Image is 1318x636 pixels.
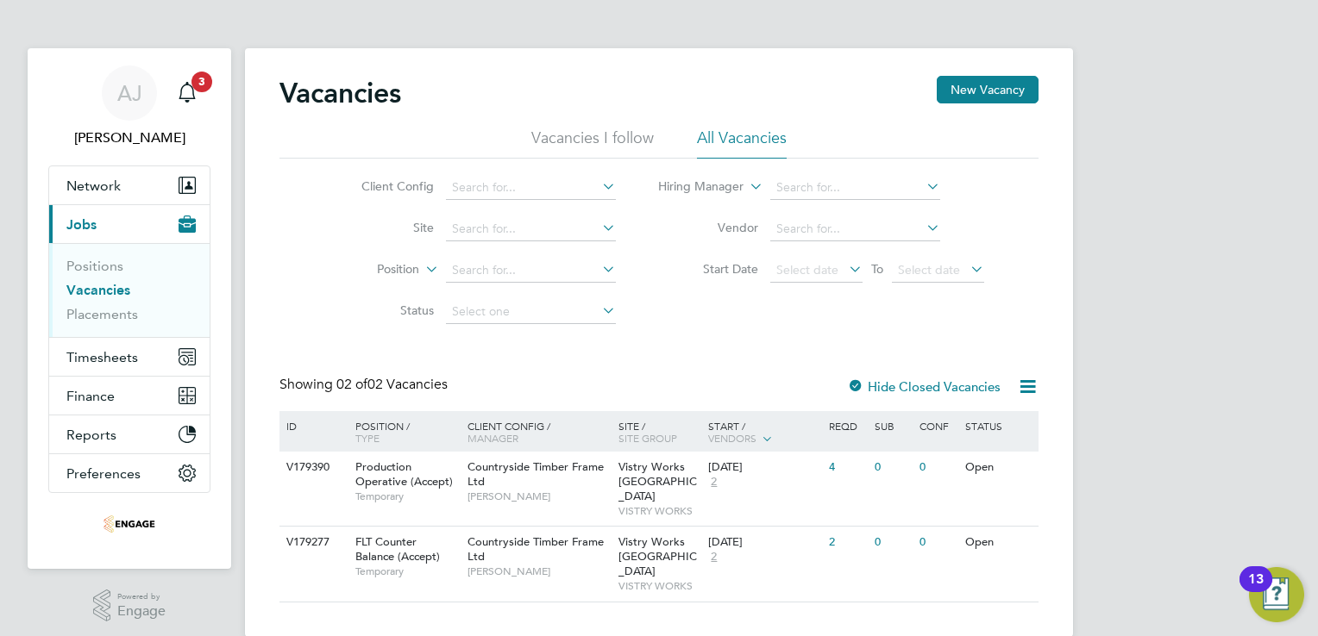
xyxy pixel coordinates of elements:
[531,128,654,159] li: Vacancies I follow
[708,550,719,564] span: 2
[49,377,210,415] button: Finance
[48,510,210,538] a: Go to home page
[915,452,960,483] div: 0
[66,349,138,365] span: Timesheets
[335,302,434,318] label: Status
[468,459,604,489] span: Countryside Timber Frame Ltd
[49,338,210,376] button: Timesheets
[49,243,210,337] div: Jobs
[697,128,787,159] li: All Vacancies
[191,72,212,92] span: 3
[104,510,155,538] img: acceptrec-logo-retina.png
[66,465,141,482] span: Preferences
[117,82,142,104] span: AJ
[66,388,115,404] span: Finance
[468,564,610,578] span: [PERSON_NAME]
[66,282,130,298] a: Vacancies
[870,527,915,558] div: 0
[468,534,604,564] span: Countryside Timber Frame Ltd
[66,216,97,233] span: Jobs
[866,258,888,280] span: To
[66,306,138,322] a: Placements
[770,217,940,241] input: Search for...
[659,261,758,277] label: Start Date
[708,460,820,475] div: [DATE]
[355,431,380,445] span: Type
[618,534,697,578] span: Vistry Works [GEOGRAPHIC_DATA]
[870,411,915,440] div: Sub
[961,452,1036,483] div: Open
[336,376,448,393] span: 02 Vacancies
[49,166,210,204] button: Network
[468,431,518,445] span: Manager
[618,459,697,503] span: Vistry Works [GEOGRAPHIC_DATA]
[618,504,700,518] span: VISTRY WORKS
[66,258,123,274] a: Positions
[66,427,116,443] span: Reports
[446,176,616,200] input: Search for...
[847,378,1001,395] label: Hide Closed Vacancies
[618,431,677,445] span: Site Group
[961,527,1036,558] div: Open
[704,411,825,454] div: Start /
[49,454,210,492] button: Preferences
[170,65,204,121] a: 3
[117,589,166,604] span: Powered by
[961,411,1036,440] div: Status
[644,178,744,196] label: Hiring Manager
[937,76,1039,103] button: New Vacancy
[66,178,121,194] span: Network
[659,220,758,235] label: Vendor
[48,128,210,148] span: Aggie Jasinska
[282,411,342,440] div: ID
[915,411,960,440] div: Conf
[282,527,342,558] div: V179277
[708,475,719,489] span: 2
[279,376,451,394] div: Showing
[1249,567,1304,622] button: Open Resource Center, 13 new notifications
[614,411,705,452] div: Site /
[355,534,440,564] span: FLT Counter Balance (Accept)
[825,527,869,558] div: 2
[335,178,434,194] label: Client Config
[49,415,210,453] button: Reports
[93,589,166,622] a: Powered byEngage
[618,579,700,593] span: VISTRY WORKS
[446,300,616,324] input: Select one
[870,452,915,483] div: 0
[282,452,342,483] div: V179390
[1248,579,1264,602] div: 13
[770,176,940,200] input: Search for...
[355,489,459,503] span: Temporary
[48,65,210,148] a: AJ[PERSON_NAME]
[279,76,401,110] h2: Vacancies
[915,527,960,558] div: 0
[776,262,838,277] span: Select date
[320,261,419,278] label: Position
[708,431,756,445] span: Vendors
[825,411,869,440] div: Reqd
[342,411,463,452] div: Position /
[336,376,367,393] span: 02 of
[355,564,459,578] span: Temporary
[117,604,166,619] span: Engage
[446,259,616,283] input: Search for...
[49,205,210,243] button: Jobs
[446,217,616,241] input: Search for...
[898,262,960,277] span: Select date
[28,48,231,569] nav: Main navigation
[355,459,453,489] span: Production Operative (Accept)
[335,220,434,235] label: Site
[463,411,614,452] div: Client Config /
[825,452,869,483] div: 4
[468,489,610,503] span: [PERSON_NAME]
[708,535,820,550] div: [DATE]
